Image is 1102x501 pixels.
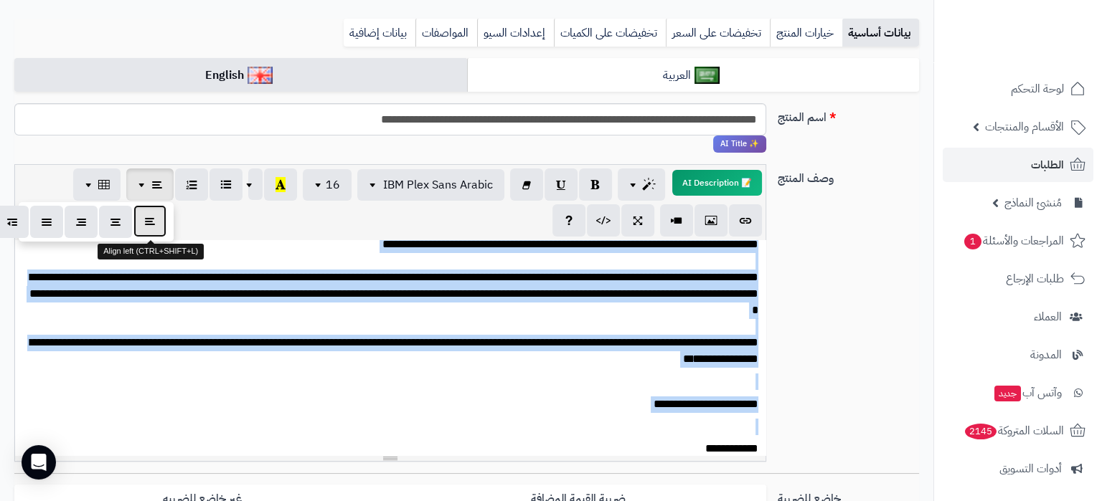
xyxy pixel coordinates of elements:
[357,169,504,201] button: IBM Plex Sans Arabic
[1004,193,1062,213] span: مُنشئ النماذج
[943,224,1093,258] a: المراجعات والأسئلة1
[1034,307,1062,327] span: العملاء
[772,164,925,187] label: وصف المنتج
[554,19,666,47] a: تخفيضات على الكميات
[248,67,273,84] img: English
[1011,79,1064,99] span: لوحة التحكم
[415,19,477,47] a: المواصفات
[943,452,1093,486] a: أدوات التسويق
[1031,155,1064,175] span: الطلبات
[943,338,1093,372] a: المدونة
[963,231,1064,251] span: المراجعات والأسئلة
[1006,269,1064,289] span: طلبات الإرجاع
[383,176,493,194] span: IBM Plex Sans Arabic
[694,67,720,84] img: العربية
[1030,345,1062,365] span: المدونة
[1004,40,1088,70] img: logo-2.png
[999,459,1062,479] span: أدوات التسويق
[98,244,204,259] div: Align left (CTRL+SHIFT+L)
[713,135,766,153] span: انقر لاستخدام رفيقك الذكي
[303,169,352,201] button: 16
[772,103,925,126] label: اسم المنتج
[666,19,770,47] a: تخفيضات على السعر
[477,19,554,47] a: إعدادات السيو
[770,19,842,47] a: خيارات المنتج
[985,117,1064,137] span: الأقسام والمنتجات
[994,386,1021,401] span: جديد
[467,58,920,93] a: العربية
[14,58,467,93] a: English
[943,72,1093,106] a: لوحة التحكم
[964,421,1064,441] span: السلات المتروكة
[672,170,762,196] button: 📝 AI Description
[943,414,1093,448] a: السلات المتروكة2145
[326,176,340,194] span: 16
[943,300,1093,334] a: العملاء
[964,234,981,249] span: 1
[943,376,1093,410] a: وآتس آبجديد
[943,148,1093,182] a: الطلبات
[22,445,56,479] div: Open Intercom Messenger
[943,262,1093,296] a: طلبات الإرجاع
[842,19,919,47] a: بيانات أساسية
[993,383,1062,403] span: وآتس آب
[965,424,997,439] span: 2145
[344,19,415,47] a: بيانات إضافية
